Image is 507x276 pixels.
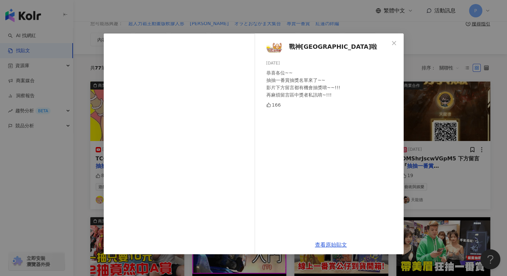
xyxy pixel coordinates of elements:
span: 戰神[GEOGRAPHIC_DATA]啦 [289,42,377,51]
a: KOL Avatar戰神[GEOGRAPHIC_DATA]啦 [266,39,389,55]
a: 查看原始貼文 [315,242,347,248]
div: 166 [266,101,281,109]
button: Close [387,36,401,50]
img: KOL Avatar [266,39,282,55]
div: [DATE] [266,60,398,66]
span: close [391,40,397,46]
div: 恭喜各位~~ 抽抽一番賞抽獎名單來了~~ 影片下方留言都有機會抽獎唷~~!!! 再麻煩留言區中獎者私訊唷~!!! [266,69,398,99]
